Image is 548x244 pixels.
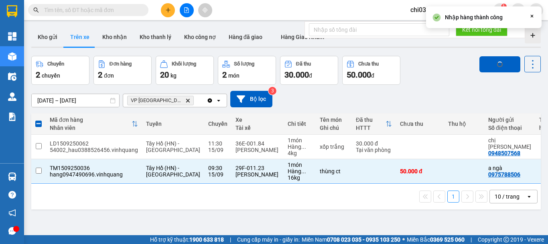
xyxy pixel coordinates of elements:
[235,140,280,147] div: 36E-001.84
[127,96,194,105] span: VP PHÚ SƠN, close by backspace
[96,27,133,47] button: Kho nhận
[8,72,16,81] img: warehouse-icon
[471,235,472,244] span: |
[32,94,119,107] input: Select a date range.
[501,4,507,9] sup: 1
[288,162,312,168] div: 1 món
[479,56,520,72] button: loading Nhập hàng
[50,147,138,153] div: 54002_hau0388526456.vinhquang
[400,121,440,127] div: Chưa thu
[172,61,196,67] div: Khối lượng
[352,113,396,135] th: Toggle SortBy
[208,147,227,153] div: 15/09
[235,165,280,171] div: 29F-011.23
[195,96,196,105] input: Selected VP PHÚ SƠN.
[235,125,280,131] div: Tài xế
[488,125,531,131] div: Số điện thoại
[8,113,16,121] img: solution-icon
[356,125,386,131] div: HTTT
[44,6,139,14] input: Tìm tên, số ĐT hoặc mã đơn
[207,97,213,104] svg: Clear all
[309,23,449,36] input: Nhập số tổng đài
[302,235,400,244] span: Miền Nam
[131,97,182,104] span: VP PHÚ SƠN
[42,72,60,79] span: chuyến
[50,165,138,171] div: TM1509250036
[309,72,312,79] span: đ
[146,140,200,153] span: Tây Hồ (HN) - [GEOGRAPHIC_DATA]
[371,72,374,79] span: đ
[301,144,306,150] span: ...
[146,165,200,178] span: Tây Hồ (HN) - [GEOGRAPHIC_DATA]
[235,171,280,178] div: [PERSON_NAME]
[358,61,379,67] div: Chưa thu
[8,52,16,61] img: warehouse-icon
[320,125,348,131] div: Ghi chú
[502,4,505,9] span: 1
[402,238,405,241] span: ⚪️
[281,34,324,40] span: Hàng Giao Nhầm
[488,137,531,150] div: chị thuỷ
[342,56,400,85] button: Chưa thu50.000đ
[46,113,142,135] th: Toggle SortBy
[404,5,493,15] span: chi0346058058.vinhquang
[208,171,227,178] div: 15/09
[50,140,138,147] div: LD1509250062
[64,27,96,47] button: Trên xe
[230,235,231,244] span: |
[320,168,348,174] div: thùng ct
[456,23,507,36] button: Kết nối tổng đài
[185,98,190,103] svg: Delete
[430,236,465,243] strong: 0369 525 060
[50,125,132,131] div: Nhân viên
[235,117,280,123] div: Xe
[160,70,169,80] span: 20
[50,117,132,123] div: Mã đơn hàng
[47,61,64,67] div: Chuyến
[448,121,480,127] div: Thu hộ
[150,235,224,244] span: Hỗ trợ kỹ thuật:
[320,117,348,123] div: Tên món
[208,121,227,127] div: Chuyến
[8,191,16,199] span: question-circle
[8,209,16,217] span: notification
[208,140,227,147] div: 11:30
[462,25,501,34] span: Kết nối tổng đài
[495,193,520,201] div: 10 / trang
[104,72,114,79] span: đơn
[503,237,509,242] span: copyright
[161,3,175,17] button: plus
[488,171,520,178] div: 0975788506
[356,140,392,147] div: 30.000 đ
[31,56,89,85] button: Chuyến2chuyến
[170,72,177,79] span: kg
[280,56,338,85] button: Đã thu30.000đ
[268,87,276,95] sup: 3
[400,168,440,174] div: 50.000 đ
[202,7,208,13] span: aim
[234,61,254,67] div: Số lượng
[230,91,272,107] button: Bộ lọc
[447,191,459,203] button: 1
[33,7,39,13] span: search
[36,70,40,80] span: 2
[529,13,535,19] svg: Close
[237,235,300,244] span: Cung cấp máy in - giấy in:
[320,144,348,150] div: xốp trắng
[356,117,386,123] div: Đã thu
[488,150,520,156] div: 0948507568
[156,56,214,85] button: Khối lượng20kg
[222,70,227,80] span: 2
[288,174,312,181] div: 16 kg
[8,92,16,101] img: warehouse-icon
[284,70,309,80] span: 30.000
[529,3,543,17] button: caret-down
[98,70,102,80] span: 2
[288,168,312,174] div: Hàng thông thường
[146,121,200,127] div: Tuyến
[189,236,224,243] strong: 1900 633 818
[407,235,465,244] span: Miền Bắc
[228,72,239,79] span: món
[208,165,227,171] div: 09:30
[288,137,312,144] div: 1 món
